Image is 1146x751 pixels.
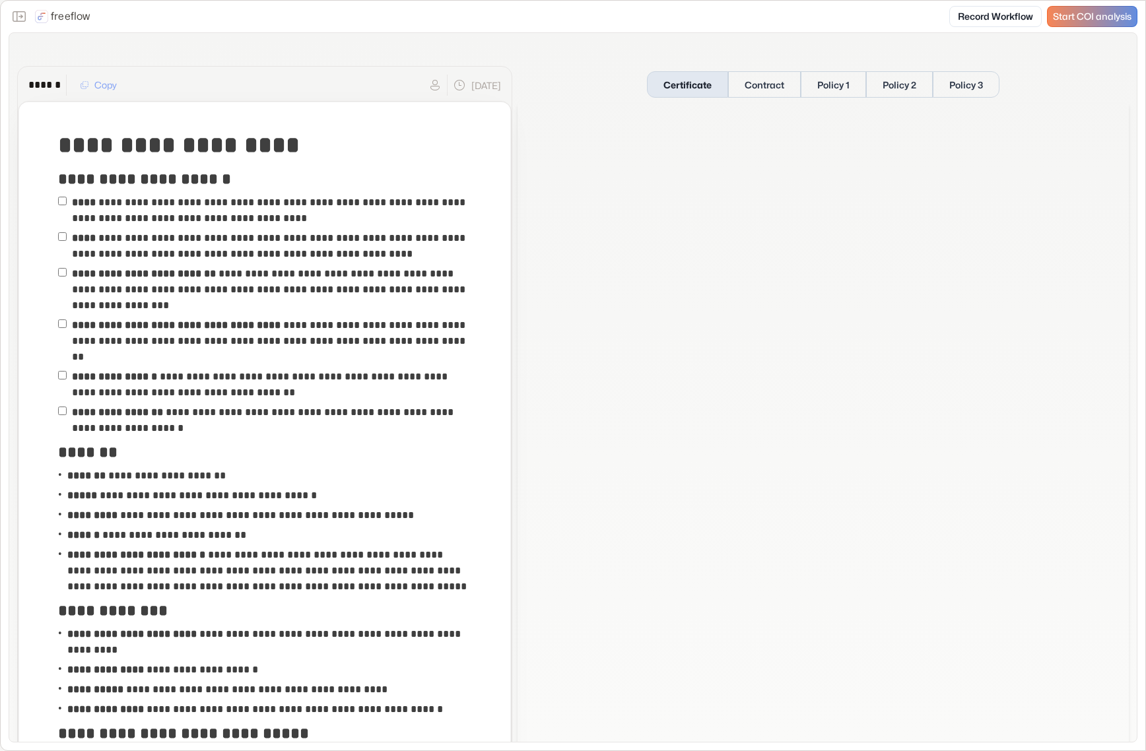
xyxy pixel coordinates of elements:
[933,71,999,98] button: Policy 3
[728,71,801,98] button: Contract
[35,9,90,24] a: freeflow
[866,71,933,98] button: Policy 2
[51,9,90,24] p: freeflow
[518,103,1129,745] iframe: Certificate
[72,75,125,96] button: Copy
[647,71,728,98] button: Certificate
[1053,11,1131,22] span: Start COI analysis
[471,79,501,92] p: [DATE]
[949,6,1042,27] a: Record Workflow
[1047,6,1137,27] a: Start COI analysis
[9,6,30,27] button: Close the sidebar
[801,71,866,98] button: Policy 1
